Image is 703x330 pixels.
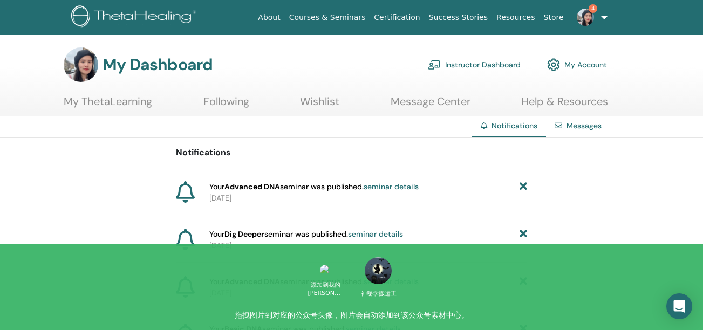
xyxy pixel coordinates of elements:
p: [DATE] [209,192,527,204]
strong: Advanced DNA [224,182,280,191]
a: Wishlist [300,95,339,116]
p: [DATE] [209,240,527,251]
span: 4 [589,4,597,13]
a: Store [540,8,568,27]
h3: My Dashboard [103,55,213,74]
a: seminar details [364,182,419,191]
a: Messages [567,121,602,130]
a: seminar details [348,229,403,239]
a: Instructor Dashboard [428,53,521,77]
img: chalkboard-teacher.svg [428,60,441,70]
a: Certification [370,8,424,27]
a: Following [203,95,249,116]
a: About [254,8,284,27]
span: Your seminar was published. [209,181,419,192]
a: Courses & Seminars [285,8,370,27]
img: cog.svg [547,56,560,74]
img: default.jpg [577,9,594,26]
p: Notifications [176,146,528,159]
a: My ThetaLearning [64,95,152,116]
img: default.jpg [64,47,98,82]
a: Message Center [391,95,470,116]
a: My Account [547,53,607,77]
a: Help & Resources [521,95,608,116]
div: Open Intercom Messenger [666,293,692,319]
img: logo.png [71,5,200,30]
strong: Dig Deeper [224,229,264,239]
span: Notifications [492,121,537,130]
a: Success Stories [425,8,492,27]
span: Your seminar was published. [209,229,403,240]
a: Resources [492,8,540,27]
